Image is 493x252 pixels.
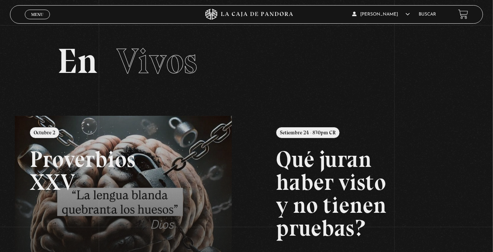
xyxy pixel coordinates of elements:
[28,18,46,23] span: Cerrar
[57,44,436,79] h2: En
[352,12,410,17] span: [PERSON_NAME]
[117,40,197,82] span: Vivos
[31,12,43,17] span: Menu
[419,12,436,17] a: Buscar
[458,9,468,19] a: View your shopping cart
